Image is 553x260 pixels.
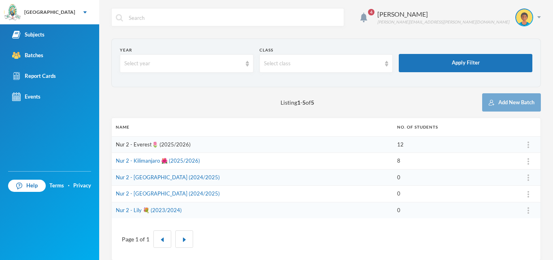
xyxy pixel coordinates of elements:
a: Privacy [73,182,91,190]
th: No. of students [393,118,516,136]
div: [PERSON_NAME] [377,9,509,19]
td: 12 [393,136,516,153]
a: Nur 2 - [GEOGRAPHIC_DATA] (2024/2025) [116,174,220,180]
span: Listing - of [281,98,314,107]
b: 1 [297,99,300,106]
td: 0 [393,186,516,202]
img: search [116,14,123,21]
div: Class [259,47,393,53]
img: ... [527,191,529,198]
div: Page 1 of 1 [122,235,149,243]
img: ... [527,158,529,165]
button: Apply Filter [399,54,532,72]
div: Year [120,47,253,53]
img: STUDENT [516,9,532,26]
div: Select class [264,60,381,68]
input: Search [128,9,340,27]
a: Nur 2 - [GEOGRAPHIC_DATA] (2024/2025) [116,190,220,197]
a: Nur 2 - Everest🌷 (2025/2026) [116,141,191,148]
img: ... [527,207,529,214]
span: 4 [368,9,374,15]
div: Subjects [12,30,45,39]
img: logo [4,4,21,21]
div: [PERSON_NAME][EMAIL_ADDRESS][PERSON_NAME][DOMAIN_NAME] [377,19,509,25]
img: ... [527,142,529,148]
a: Nur 2 - Kilimanjaro 🌺 (2025/2026) [116,157,200,164]
div: Batches [12,51,43,60]
b: 5 [302,99,306,106]
td: 8 [393,153,516,170]
div: Report Cards [12,72,56,80]
div: · [68,182,70,190]
a: Help [8,180,46,192]
img: ... [527,174,529,181]
a: Terms [49,182,64,190]
th: Name [112,118,393,136]
div: Events [12,92,40,101]
a: Nur 2 - Lily 💐 (2023/2024) [116,207,182,213]
td: 0 [393,169,516,186]
div: Select year [124,60,242,68]
td: 0 [393,202,516,218]
button: Add New Batch [482,93,541,112]
div: [GEOGRAPHIC_DATA] [24,9,75,16]
b: 5 [311,99,314,106]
